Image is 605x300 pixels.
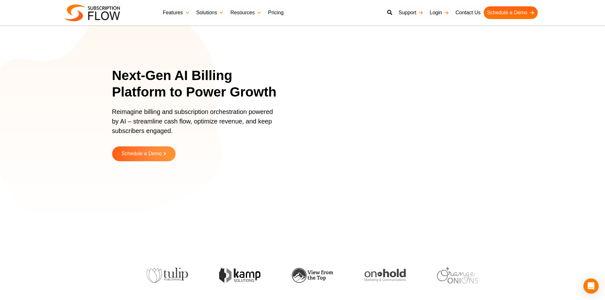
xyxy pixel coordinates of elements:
[219,268,260,283] img: kamp-solution
[112,146,176,161] a: Schedule a Demo
[160,6,193,19] a: Features
[427,6,452,19] a: Login
[112,107,277,142] p: Reimagine billing and subscription orchestration powered by AI – streamline cash flow, optimize r...
[292,268,333,283] img: view-from-the-top
[484,6,537,19] a: Schedule a Demo
[265,6,287,19] a: Pricing
[583,278,599,294] div: Open Intercom Messenger
[121,151,162,157] span: Schedule a Demo
[227,6,265,19] a: Resources
[395,6,427,19] a: Support
[365,269,406,282] img: onhold-marketing
[112,67,285,101] h1: Next-Gen AI Billing Platform to Power Growth
[147,268,188,283] img: tulip-publishing
[437,267,478,283] img: orange-onions
[452,6,484,19] a: Contact Us
[193,6,227,19] a: Solutions
[64,4,120,21] img: Subscriptionflow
